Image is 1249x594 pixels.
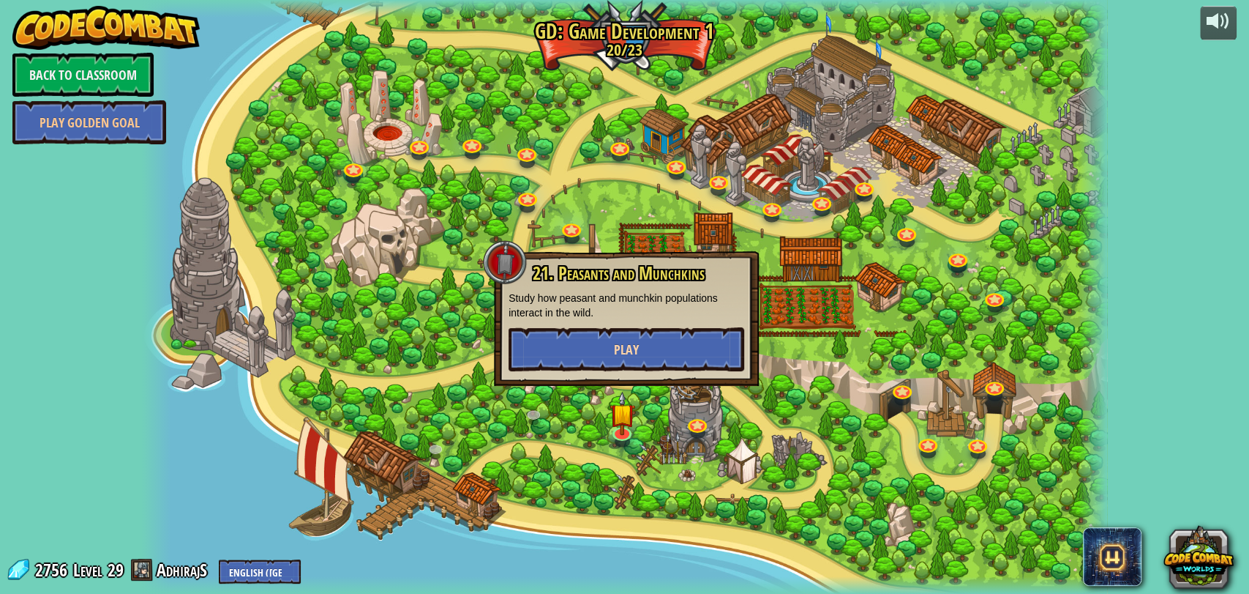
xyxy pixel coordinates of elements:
[1200,6,1237,40] button: Adjust volume
[108,558,124,582] span: 29
[73,558,102,582] span: Level
[533,261,705,286] span: 21. Peasants and Munchkins
[12,53,154,97] a: Back to Classroom
[509,291,744,320] p: Study how peasant and munchkin populations interact in the wild.
[614,341,639,359] span: Play
[157,558,211,582] a: AdhirajS
[12,100,166,144] a: Play Golden Goal
[12,6,200,50] img: CodeCombat - Learn how to code by playing a game
[35,558,72,582] span: 2756
[610,392,635,436] img: level-banner-started.png
[509,327,744,371] button: Play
